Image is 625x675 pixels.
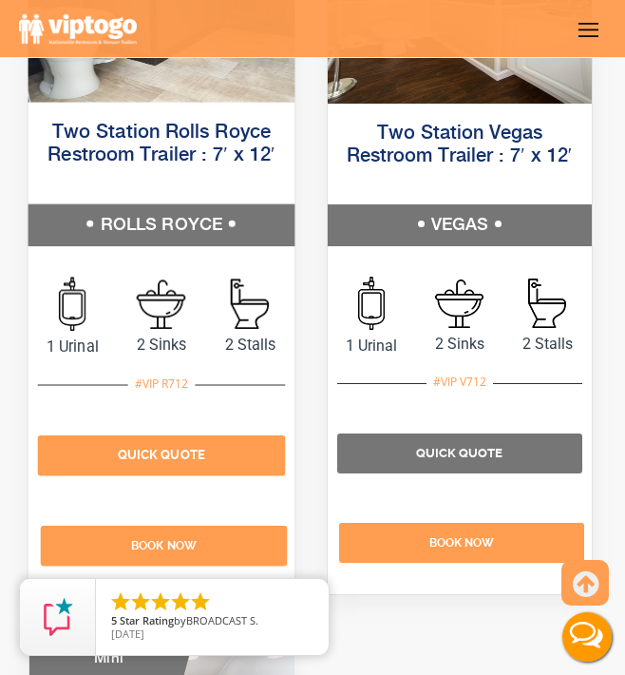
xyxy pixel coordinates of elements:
[189,590,212,613] li: 
[128,372,196,396] div: #VIP R712
[39,598,77,636] img: Review Rating
[415,333,503,356] span: 2 Sinks
[337,533,587,551] a: Book Now
[426,370,493,395] div: #VIP V712
[337,444,584,462] a: Quick Quote
[111,627,144,641] span: [DATE]
[111,613,117,627] span: 5
[186,613,258,627] span: BROADCAST S.
[28,336,118,358] span: 1 Urinal
[528,279,566,328] img: an icon of stall
[120,613,174,627] span: Star Rating
[206,334,295,357] span: 2 Stalls
[549,599,625,675] button: Live Chat
[59,278,85,332] img: an icon of urinal
[111,615,313,628] span: by
[231,280,269,330] img: an icon of stall
[38,446,288,464] a: Quick Quote
[149,590,172,613] li: 
[109,590,132,613] li: 
[118,448,205,462] span: Quick Quote
[28,204,295,246] h5: ROLLS ROYCE
[117,334,206,357] span: 2 Sinks
[328,335,416,357] span: 1 Urinal
[129,590,152,613] li: 
[358,277,385,330] img: an icon of urinal
[169,590,192,613] li: 
[131,539,197,552] span: Book Now
[47,123,275,165] a: Two Station Rolls Royce Restroom Trailer : 7′ x 12′
[435,280,483,328] img: an icon of sink
[429,536,494,550] span: Book Now
[347,124,572,166] a: Two Station Vegas Restroom Trailer : 7′ x 12′
[137,280,186,329] img: an icon of sink
[38,536,291,554] a: Book Now
[416,446,502,460] span: Quick Quote
[503,333,592,356] span: 2 Stalls
[328,204,592,246] h5: VEGAS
